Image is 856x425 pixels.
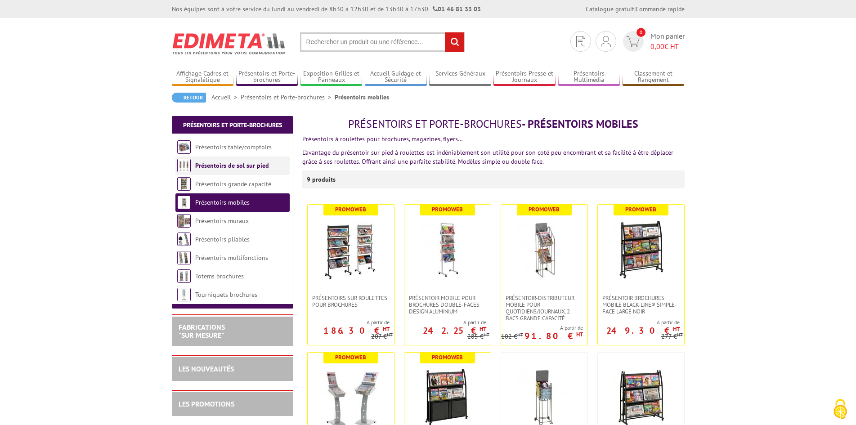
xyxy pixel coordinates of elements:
p: 186.30 € [323,328,390,333]
input: Rechercher un produit ou une référence... [300,32,465,52]
a: Affichage Cadres et Signalétique [172,70,234,85]
a: Présentoirs muraux [195,217,249,225]
img: Présentoir mobile pour brochures double-faces Design aluminium [416,218,479,281]
img: Présentoirs table/comptoirs [177,140,191,154]
b: Promoweb [335,353,366,361]
img: Présentoirs pliables [177,233,191,246]
img: devis rapide [576,36,585,47]
a: Présentoirs mobiles [195,198,250,206]
a: Présentoirs Presse et Journaux [493,70,556,85]
sup: HT [387,331,393,338]
span: Présentoir mobile pour brochures double-faces Design aluminium [409,295,486,315]
p: Présentoirs à roulettes pour brochures, magazines, flyers… [302,134,685,143]
img: Présentoir-distributeur mobile pour quotidiens/journaux, 2 bacs grande capacité [513,218,576,281]
span: Mon panier [650,31,685,52]
a: Exposition Grilles et Panneaux [300,70,363,85]
span: A partir de [598,319,680,326]
a: Présentoirs multifonctions [195,254,268,262]
img: Présentoirs sur roulettes pour brochures [319,218,382,281]
sup: HT [576,331,583,338]
span: Présentoirs sur roulettes pour brochures [312,295,390,308]
li: Présentoirs mobiles [335,93,389,102]
a: Présentoirs et Porte-brochures [236,70,298,85]
a: Présentoir mobile pour brochures double-faces Design aluminium [404,295,491,315]
a: Présentoir-distributeur mobile pour quotidiens/journaux, 2 bacs grande capacité [501,295,587,322]
img: Edimeta [172,27,287,60]
b: Promoweb [335,206,366,213]
a: Présentoirs Multimédia [558,70,620,85]
span: € HT [650,41,685,52]
img: Présentoirs grande capacité [177,177,191,191]
img: Présentoirs mobiles [177,196,191,209]
p: 285 € [467,333,489,340]
sup: HT [517,331,523,338]
a: Totems brochures [195,272,244,280]
a: devis rapide 0 Mon panier 0,00€ HT [621,31,685,52]
p: 91.80 € [524,333,583,339]
a: Présentoirs table/comptoirs [195,143,272,151]
sup: HT [480,325,486,333]
a: Présentoirs de sol sur pied [195,161,269,170]
p: 207 € [371,333,393,340]
img: Tourniquets brochures [177,288,191,301]
img: Présentoir Brochures mobile Black-Line® simple-face large noir [610,218,672,281]
p: 9 produits [307,170,341,188]
img: devis rapide [627,36,640,47]
b: Promoweb [529,206,560,213]
a: Classement et Rangement [623,70,685,85]
sup: HT [677,331,683,338]
div: Nos équipes sont à votre service du lundi au vendredi de 8h30 à 12h30 et de 13h30 à 17h30 [172,4,481,13]
a: Tourniquets brochures [195,291,257,299]
img: Présentoirs multifonctions [177,251,191,264]
img: Totems brochures [177,269,191,283]
a: Présentoirs sur roulettes pour brochures [308,295,394,308]
a: Accueil Guidage et Sécurité [365,70,427,85]
strong: 01 46 81 33 03 [433,5,481,13]
sup: HT [383,325,390,333]
span: 0,00 [650,42,664,51]
a: Présentoir Brochures mobile Black-Line® simple-face large noir [598,295,684,315]
a: LES PROMOTIONS [179,399,234,408]
div: | [586,4,685,13]
a: FABRICATIONS"Sur Mesure" [179,322,225,340]
a: Accueil [211,93,241,101]
p: 242.25 € [423,328,486,333]
h1: - Présentoirs mobiles [302,118,685,130]
img: Cookies (fenêtre modale) [829,398,852,421]
span: A partir de [308,319,390,326]
img: devis rapide [601,36,611,47]
img: Présentoirs muraux [177,214,191,228]
sup: HT [484,331,489,338]
img: Présentoirs de sol sur pied [177,159,191,172]
span: Présentoirs et Porte-brochures [348,117,522,131]
span: Présentoir-distributeur mobile pour quotidiens/journaux, 2 bacs grande capacité [506,295,583,322]
a: Catalogue gratuit [586,5,634,13]
sup: HT [673,325,680,333]
p: 102 € [501,333,523,340]
a: Présentoirs et Porte-brochures [183,121,282,129]
button: Cookies (fenêtre modale) [825,394,856,425]
p: 277 € [661,333,683,340]
b: Promoweb [625,206,656,213]
b: Promoweb [432,206,463,213]
a: Présentoirs et Porte-brochures [241,93,335,101]
a: Retour [172,93,206,103]
a: Commande rapide [636,5,685,13]
a: LES NOUVEAUTÉS [179,364,234,373]
span: Présentoir Brochures mobile Black-Line® simple-face large noir [602,295,680,315]
p: L’avantage du présentoir sur pied à roulettes est indéniablement son utilité pour son coté peu en... [302,148,685,166]
a: Services Généraux [429,70,491,85]
span: A partir de [404,319,486,326]
a: Présentoirs pliables [195,235,250,243]
b: Promoweb [432,353,463,361]
span: 0 [636,28,645,37]
a: Présentoirs grande capacité [195,180,271,188]
p: 249.30 € [606,328,680,333]
input: rechercher [445,32,464,52]
span: A partir de [501,324,583,331]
